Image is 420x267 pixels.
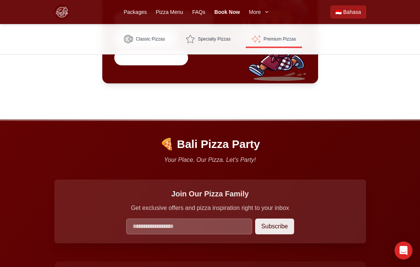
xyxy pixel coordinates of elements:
[54,137,366,151] p: 🍕 Bali Pizza Party
[118,30,171,48] a: Classic Pizzas
[124,8,146,16] a: Packages
[330,6,366,18] a: Beralih ke Bahasa Indonesia
[395,241,413,259] div: Open Intercom Messenger
[63,189,357,199] h3: Join Our Pizza Family
[54,155,366,164] p: Your Place. Our Pizza. Let's Party!
[54,5,69,20] img: Bali Pizza Party Logo
[63,204,357,213] p: Get exclusive offers and pizza inspiration right to your inbox
[186,35,195,44] img: Specialty Pizzas
[214,8,240,16] a: Book Now
[114,50,188,65] a: Follow us onInstagram!
[249,8,270,16] button: More
[154,54,180,61] strong: Instagram
[249,8,261,16] span: More
[156,8,183,16] a: Pizza Menu
[180,30,236,48] a: Specialty Pizzas
[264,36,296,42] span: Premium Pizzas
[136,36,165,42] span: Classic Pizzas
[192,8,205,16] a: FAQs
[246,30,302,48] a: Premium Pizzas
[343,8,361,16] span: Bahasa
[252,35,261,44] img: Premium Pizzas
[198,36,230,42] span: Specialty Pizzas
[124,35,133,44] img: Classic Pizzas
[255,219,294,234] button: Subscribe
